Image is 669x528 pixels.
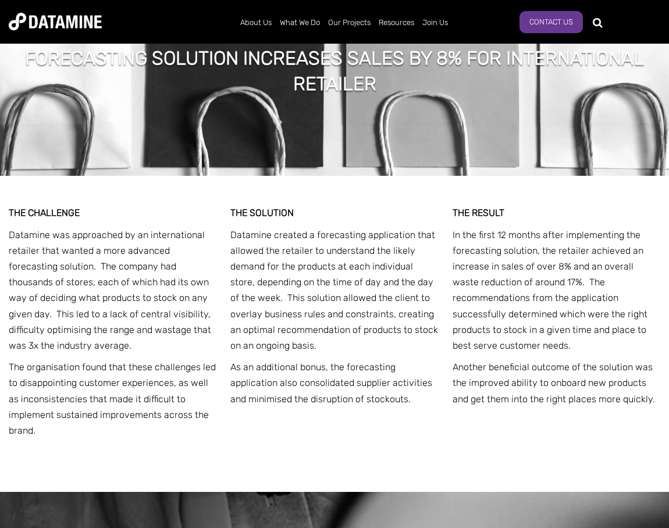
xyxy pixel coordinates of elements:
p: As an additional bonus, the forecasting application also consolidated supplier activities and min... [230,359,438,407]
p: Another beneficial outcome of the solution was the improved ability to onboard new products and g... [453,359,660,407]
a: Contact Us [519,11,583,33]
p: Datamine created a forecasting application that allowed the retailer to understand the likely dem... [230,227,438,354]
a: Join Us [418,8,452,38]
strong: THE SOLUTION [230,207,294,218]
p: The organisation found that these challenges led to disappointing customer experiences, as well a... [9,359,216,438]
h1: Forecasting solution increases sales by 8% for international retailer [17,45,652,97]
a: About Us [236,8,276,38]
a: What We Do [276,8,324,38]
a: Our Projects [324,8,375,38]
img: Datamine [9,13,102,30]
strong: THE RESULT [453,207,504,218]
p: Datamine was approached by an international retailer that wanted a more advanced forecasting solu... [9,227,216,354]
p: In the first 12 months after implementing the forecasting solution, the retailer achieved an incr... [453,227,660,354]
a: Resources [375,8,418,38]
strong: THE CHALLENGE [9,207,80,218]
